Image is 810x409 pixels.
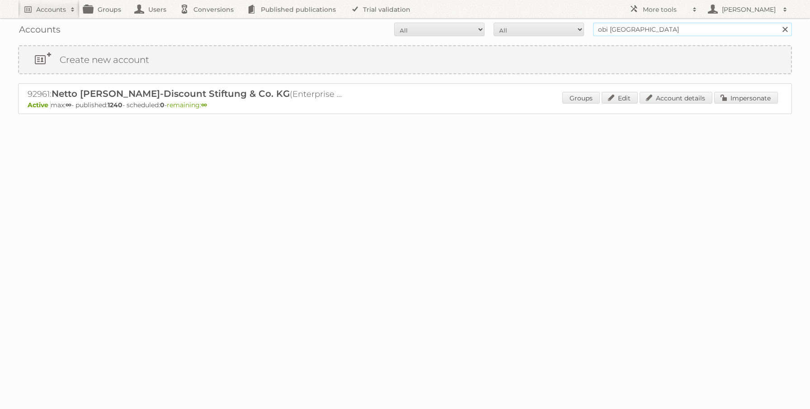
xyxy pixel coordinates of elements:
span: remaining: [167,101,207,109]
h2: Accounts [36,5,66,14]
strong: 1240 [108,101,122,109]
p: max: - published: - scheduled: - [28,101,782,109]
span: Netto [PERSON_NAME]-Discount Stiftung & Co. KG [52,88,290,99]
a: Groups [562,92,600,104]
a: Create new account [19,46,791,73]
a: Account details [640,92,712,104]
h2: [PERSON_NAME] [720,5,778,14]
h2: More tools [643,5,688,14]
h2: 92961: (Enterprise ∞) [28,88,344,100]
strong: ∞ [66,101,71,109]
strong: ∞ [201,101,207,109]
a: Edit [602,92,638,104]
strong: 0 [160,101,165,109]
a: Impersonate [714,92,778,104]
span: Active [28,101,51,109]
